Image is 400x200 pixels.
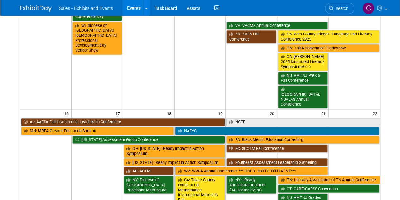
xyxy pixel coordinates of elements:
a: CT: CABE/CAPSS Convention [278,184,379,193]
img: Christine Lurz [362,2,374,14]
a: PA: Black Men in Education Convening [226,136,379,144]
span: 20 [269,109,277,117]
a: OH: [US_STATE] i-Ready Impact in Action Symposium [124,144,225,157]
a: Search [325,3,354,14]
span: 18 [166,109,174,117]
a: SC: SCCTM Fall Conference [226,144,328,152]
a: Southeast Assessment Leadership Gathering [226,158,328,166]
a: TN: Literacy Association of TN Annual Conference [278,176,380,184]
a: CA: Kern County Bridges: Language and Literacy Conference 2025 [278,30,379,43]
a: MN: MREA Greater Education Summit [21,127,174,135]
a: TN: TSBA Convention Tradeshow [278,44,379,52]
a: AR: ACTM [124,167,174,175]
a: CA: [PERSON_NAME] 2025 Structured Literacy Symposium [278,53,328,71]
a: AR: AAEA Fall Conference [226,30,276,43]
a: [US_STATE] i-Ready Impact in Action Symposium [124,158,225,166]
span: 19 [218,109,225,117]
a: AL: AAESA Fall Instructional Leadership Conference [21,118,225,126]
span: Sales - Exhibits and Events [59,6,113,11]
a: WI: Diocese of [GEOGRAPHIC_DATA][DEMOGRAPHIC_DATA] Professional Development Day Vendor Show [72,22,122,55]
a: NY: i-Ready Administrator Dinner (CA-Hosted event) [226,176,276,194]
span: 16 [64,109,71,117]
span: Search [334,6,348,11]
a: [GEOGRAPHIC_DATA]: NJALAS Annual Conference [278,85,328,108]
a: WV: WVRA Annual Conference *** HOLD - DATES TENTATIVE*** [175,167,328,175]
span: 17 [115,109,123,117]
a: [US_STATE] Assessment Group Conference [72,136,225,144]
a: VA: VACMS Annual Conference [226,22,328,30]
a: NJ: AMTNJ PreK-5 Fall Conference [278,72,328,85]
img: ExhibitDay [20,5,52,12]
a: NAEYC [175,127,379,135]
span: 21 [320,109,328,117]
span: 22 [372,109,380,117]
a: NY: Diocese of [GEOGRAPHIC_DATA] Principals’ Meeting #3 [124,176,174,194]
a: NCTE [226,118,380,126]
